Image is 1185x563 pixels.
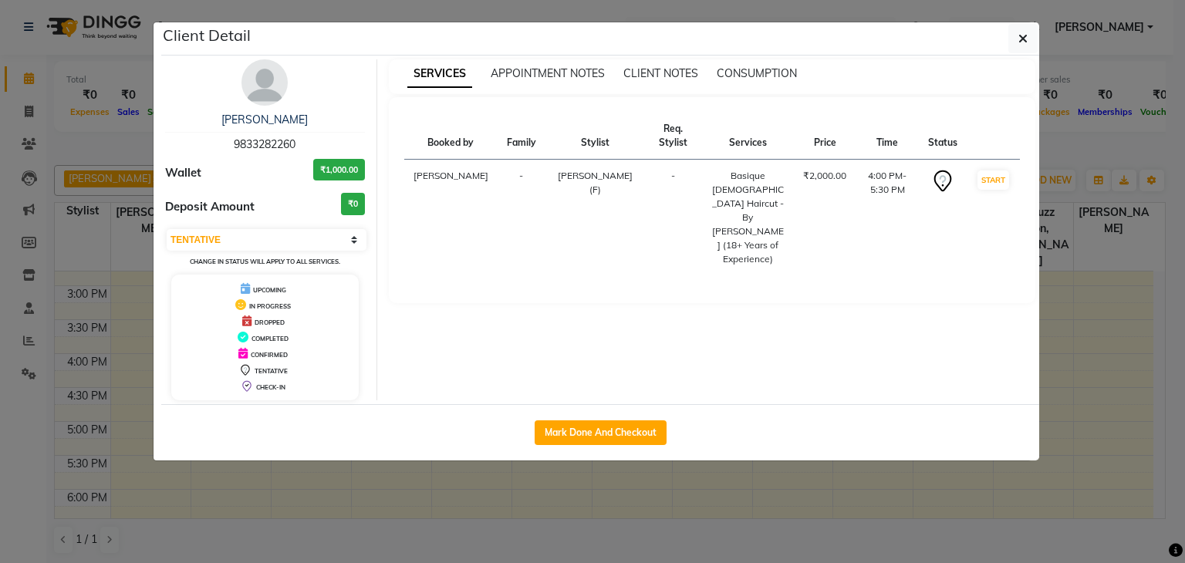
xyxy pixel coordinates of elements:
[645,113,702,160] th: Req. Stylist
[717,66,797,80] span: CONSUMPTION
[701,113,794,160] th: Services
[163,24,251,47] h5: Client Detail
[645,160,702,276] td: -
[545,113,645,160] th: Stylist
[491,66,605,80] span: APPOINTMENT NOTES
[221,113,308,126] a: [PERSON_NAME]
[404,113,498,160] th: Booked by
[256,383,285,391] span: CHECK-IN
[249,302,291,310] span: IN PROGRESS
[241,59,288,106] img: avatar
[498,113,545,160] th: Family
[341,193,365,215] h3: ₹0
[253,286,286,294] span: UPCOMING
[856,113,919,160] th: Time
[404,160,498,276] td: [PERSON_NAME]
[165,198,255,216] span: Deposit Amount
[794,113,856,160] th: Price
[498,160,545,276] td: -
[803,169,846,183] div: ₹2,000.00
[252,335,289,342] span: COMPLETED
[711,169,785,266] div: Basique [DEMOGRAPHIC_DATA] Haircut - By [PERSON_NAME] (18+ Years of Experience)
[165,164,201,182] span: Wallet
[234,137,295,151] span: 9833282260
[407,60,472,88] span: SERVICES
[313,159,365,181] h3: ₹1,000.00
[251,351,288,359] span: CONFIRMED
[919,113,967,160] th: Status
[535,420,667,445] button: Mark Done And Checkout
[856,160,919,276] td: 4:00 PM-5:30 PM
[190,258,340,265] small: Change in status will apply to all services.
[255,319,285,326] span: DROPPED
[977,170,1009,190] button: START
[558,170,633,195] span: [PERSON_NAME] (F)
[255,367,288,375] span: TENTATIVE
[623,66,698,80] span: CLIENT NOTES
